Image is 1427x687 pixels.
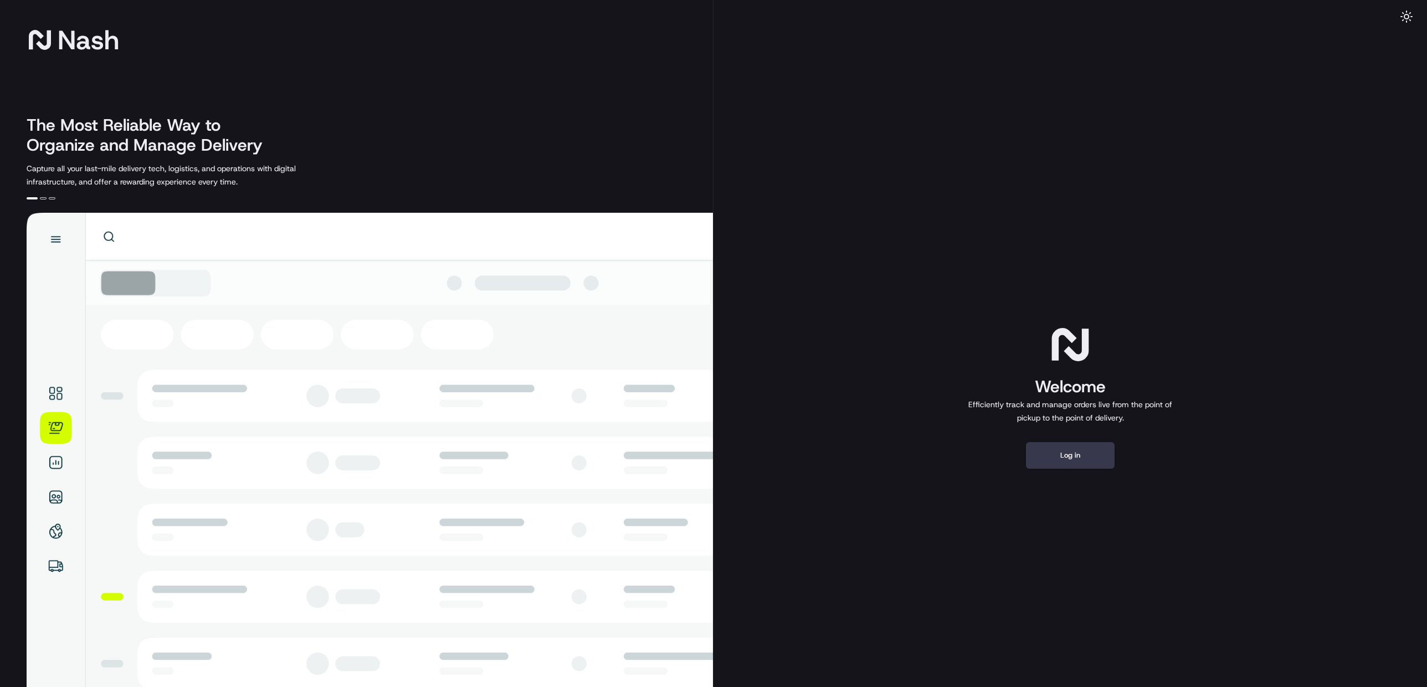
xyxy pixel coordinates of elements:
p: Efficiently track and manage orders live from the point of pickup to the point of delivery. [964,398,1177,424]
button: Log in [1026,442,1115,469]
h2: The Most Reliable Way to Organize and Manage Delivery [27,115,275,155]
p: Capture all your last-mile delivery tech, logistics, and operations with digital infrastructure, ... [27,162,346,188]
h1: Welcome [964,376,1177,398]
span: Nash [58,29,119,51]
